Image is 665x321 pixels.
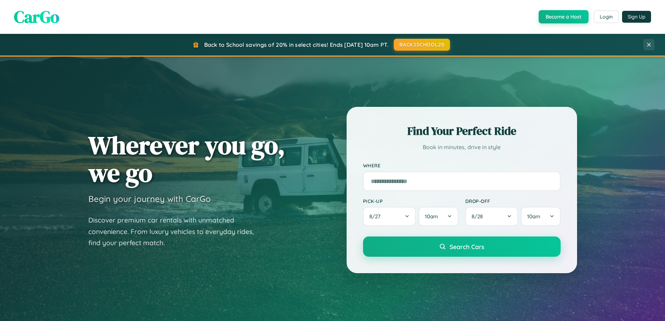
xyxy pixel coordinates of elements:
button: 8/27 [363,207,416,226]
span: 8 / 27 [369,213,384,220]
p: Book in minutes, drive in style [363,142,561,152]
button: Login [594,10,619,23]
button: BACK2SCHOOL20 [394,39,450,51]
button: Sign Up [622,11,651,23]
label: Drop-off [465,198,561,204]
button: 10am [419,207,458,226]
button: 8/28 [465,207,518,226]
span: 8 / 28 [472,213,486,220]
label: Pick-up [363,198,458,204]
h1: Wherever you go, we go [88,131,285,187]
button: 10am [521,207,560,226]
span: 10am [527,213,540,220]
span: 10am [425,213,438,220]
label: Where [363,163,561,169]
button: Become a Host [539,10,589,23]
span: Search Cars [450,243,484,250]
span: CarGo [14,5,59,28]
button: Search Cars [363,236,561,257]
span: Back to School savings of 20% in select cities! Ends [DATE] 10am PT. [204,41,389,48]
p: Discover premium car rentals with unmatched convenience. From luxury vehicles to everyday rides, ... [88,214,263,249]
h3: Begin your journey with CarGo [88,194,211,204]
h2: Find Your Perfect Ride [363,123,561,139]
